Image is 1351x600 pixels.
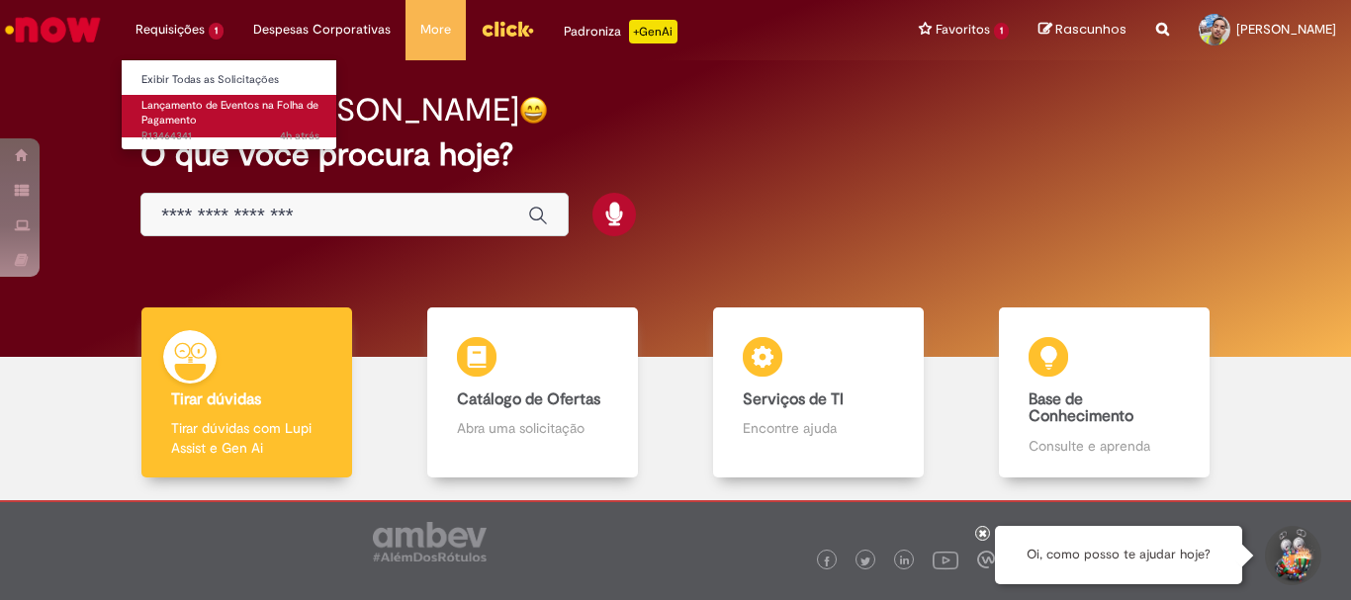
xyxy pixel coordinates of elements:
[209,23,224,40] span: 1
[253,20,391,40] span: Despesas Corporativas
[122,95,339,137] a: Aberto R13464341 : Lançamento de Eventos na Folha de Pagamento
[104,307,390,478] a: Tirar dúvidas Tirar dúvidas com Lupi Assist e Gen Ai
[373,522,487,561] img: logo_footer_ambev_rotulo_gray.png
[2,10,104,49] img: ServiceNow
[961,307,1247,478] a: Base de Conhecimento Consulte e aprenda
[121,59,337,150] ul: Requisições
[675,307,961,478] a: Serviços de TI Encontre ajuda
[141,98,318,129] span: Lançamento de Eventos na Folha de Pagamento
[280,129,319,143] span: 4h atrás
[171,418,321,458] p: Tirar dúvidas com Lupi Assist e Gen Ai
[933,547,958,572] img: logo_footer_youtube.png
[1055,20,1126,39] span: Rascunhos
[936,20,990,40] span: Favoritos
[995,526,1242,584] div: Oi, como posso te ajudar hoje?
[481,14,534,43] img: click_logo_yellow_360x200.png
[171,389,261,409] b: Tirar dúvidas
[860,557,870,566] img: logo_footer_twitter.png
[977,551,995,568] img: logo_footer_workplace.png
[1029,389,1133,427] b: Base de Conhecimento
[140,137,1211,172] h2: O que você procura hoje?
[629,20,677,43] p: +GenAi
[141,129,319,144] span: R13464341
[135,20,205,40] span: Requisições
[1038,21,1126,40] a: Rascunhos
[994,23,1009,40] span: 1
[1029,436,1179,456] p: Consulte e aprenda
[457,418,607,438] p: Abra uma solicitação
[1236,21,1336,38] span: [PERSON_NAME]
[122,69,339,91] a: Exibir Todas as Solicitações
[390,307,675,478] a: Catálogo de Ofertas Abra uma solicitação
[900,556,910,567] img: logo_footer_linkedin.png
[280,129,319,143] time: 30/08/2025 01:22:53
[519,96,548,125] img: happy-face.png
[564,20,677,43] div: Padroniza
[1262,526,1321,585] button: Iniciar Conversa de Suporte
[743,389,844,409] b: Serviços de TI
[743,418,893,438] p: Encontre ajuda
[420,20,451,40] span: More
[457,389,600,409] b: Catálogo de Ofertas
[822,557,832,566] img: logo_footer_facebook.png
